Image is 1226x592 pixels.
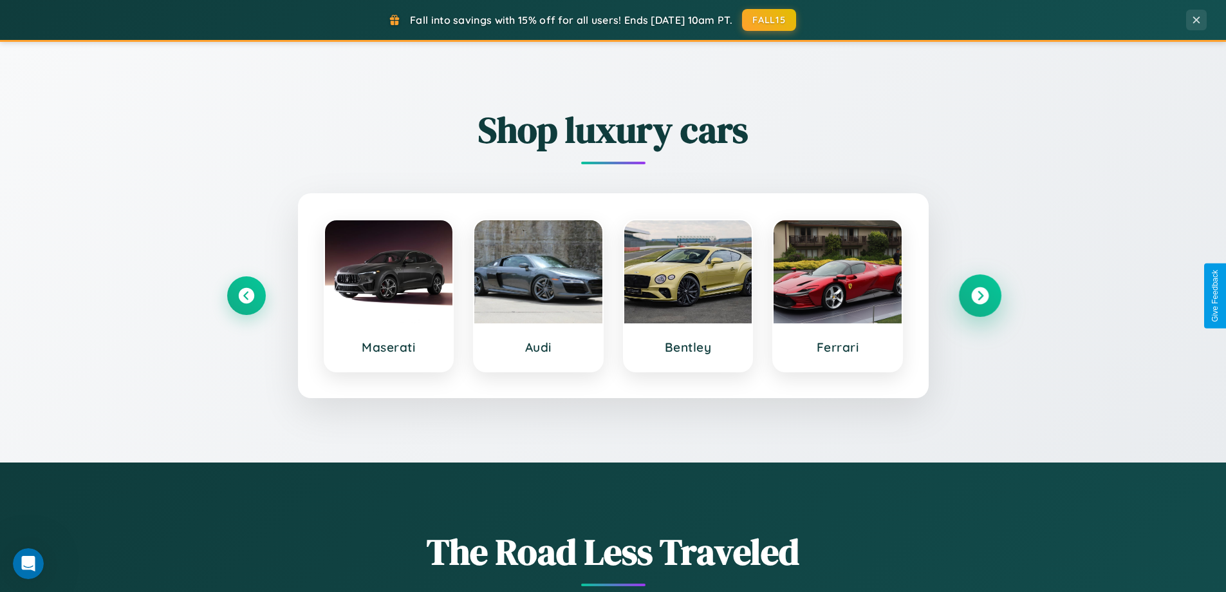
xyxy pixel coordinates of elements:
h2: Shop luxury cars [227,105,999,155]
h3: Maserati [338,339,440,355]
h1: The Road Less Traveled [227,527,999,577]
span: Fall into savings with 15% off for all users! Ends [DATE] 10am PT. [410,14,732,26]
h3: Bentley [637,339,739,355]
div: Give Feedback [1211,270,1220,322]
button: FALL15 [742,9,796,31]
h3: Ferrari [786,339,889,355]
iframe: Intercom live chat [13,548,44,579]
h3: Audi [487,339,590,355]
